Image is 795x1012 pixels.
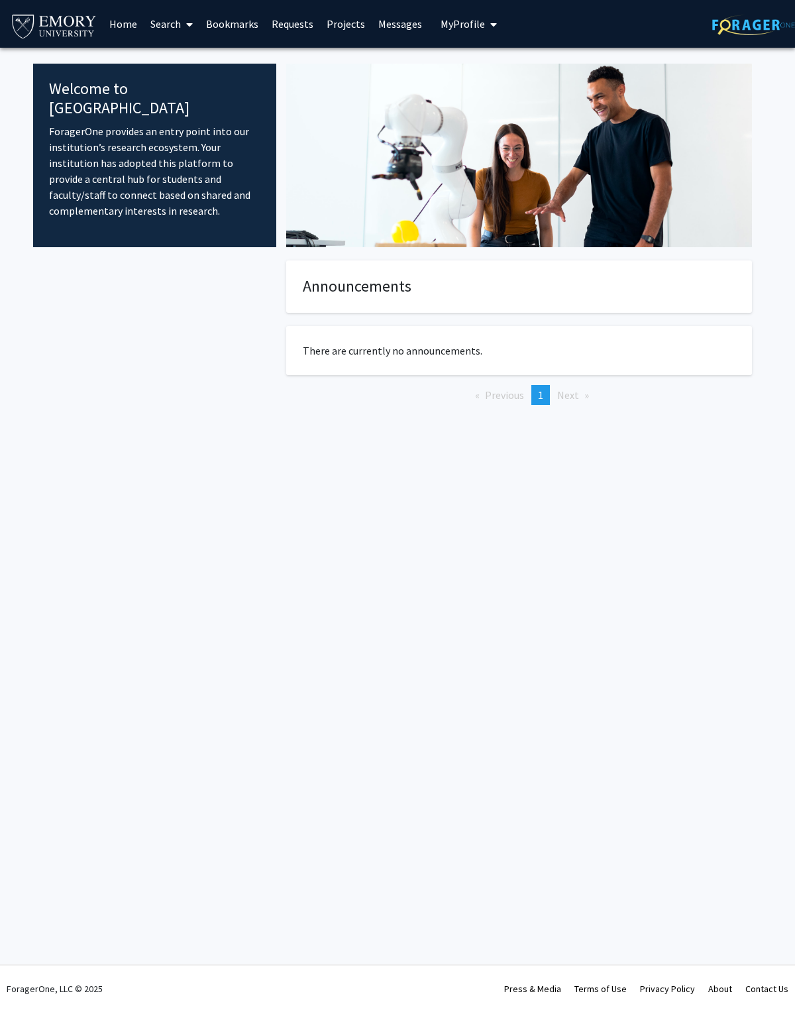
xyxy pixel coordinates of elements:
a: Home [103,1,144,47]
p: There are currently no announcements. [303,343,735,359]
p: ForagerOne provides an entry point into our institution’s research ecosystem. Your institution ha... [49,123,260,219]
ul: Pagination [286,385,752,405]
a: Projects [320,1,372,47]
h4: Welcome to [GEOGRAPHIC_DATA] [49,80,260,118]
span: Previous [485,388,524,402]
a: Contact Us [745,983,788,995]
img: ForagerOne Logo [712,15,795,35]
iframe: Chat [10,952,56,1002]
a: Privacy Policy [640,983,695,995]
img: Emory University Logo [10,11,98,40]
a: Messages [372,1,429,47]
div: ForagerOne, LLC © 2025 [7,966,103,1012]
h4: Announcements [303,277,735,296]
a: Requests [265,1,320,47]
span: My Profile [441,17,485,30]
a: About [708,983,732,995]
span: 1 [538,388,543,402]
a: Bookmarks [199,1,265,47]
a: Press & Media [504,983,561,995]
a: Search [144,1,199,47]
a: Terms of Use [574,983,627,995]
span: Next [557,388,579,402]
img: Cover Image [286,64,752,247]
